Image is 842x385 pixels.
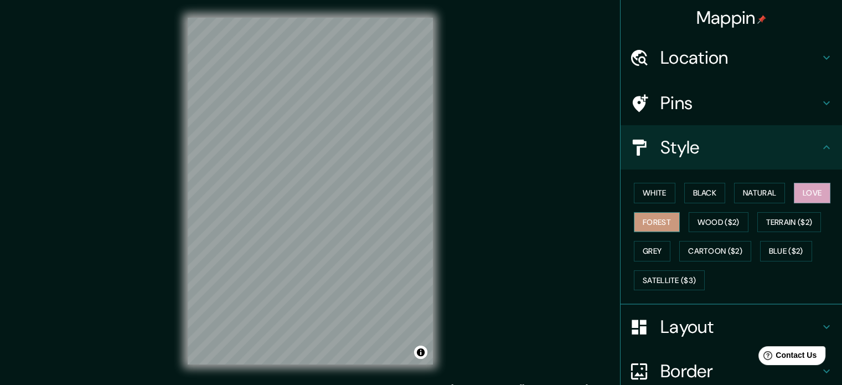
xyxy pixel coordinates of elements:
img: pin-icon.png [757,15,766,24]
iframe: Help widget launcher [743,342,830,373]
h4: Pins [660,92,820,114]
canvas: Map [188,18,433,365]
div: Layout [621,305,842,349]
div: Style [621,125,842,170]
button: Satellite ($3) [634,270,705,291]
div: Location [621,35,842,80]
button: Black [684,183,726,203]
button: White [634,183,675,203]
button: Toggle attribution [414,346,427,359]
button: Cartoon ($2) [679,241,751,261]
button: Natural [734,183,785,203]
button: Love [794,183,830,203]
div: Pins [621,81,842,125]
h4: Mappin [696,7,767,29]
button: Grey [634,241,670,261]
button: Wood ($2) [689,212,748,233]
h4: Border [660,360,820,382]
button: Forest [634,212,680,233]
h4: Layout [660,316,820,338]
button: Terrain ($2) [757,212,822,233]
h4: Location [660,47,820,69]
h4: Style [660,136,820,158]
button: Blue ($2) [760,241,812,261]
